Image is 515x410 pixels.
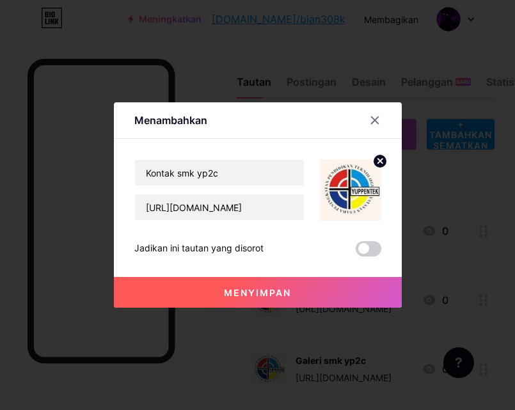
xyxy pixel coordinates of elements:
[135,160,304,185] input: Judul
[134,114,207,127] font: Menambahkan
[114,277,402,308] button: Menyimpan
[224,287,291,298] font: Menyimpan
[135,194,304,220] input: Alamat URL
[134,242,264,253] font: Jadikan ini tautan yang disorot
[320,159,381,221] img: tautan_thumbnail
